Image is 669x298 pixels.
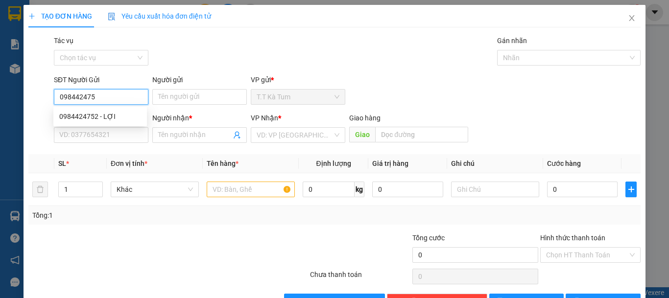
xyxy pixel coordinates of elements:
div: VP gửi [251,74,345,85]
span: Đơn vị tính [111,160,147,167]
div: An Sương [94,8,172,20]
button: delete [32,182,48,197]
span: Giao [349,127,375,142]
span: Cước hàng [547,160,581,167]
div: Người gửi [152,74,247,85]
img: icon [108,13,116,21]
span: Định lượng [316,160,351,167]
th: Ghi chú [447,154,543,173]
span: Gửi: [8,9,24,20]
input: Ghi Chú [451,182,539,197]
input: Dọc đường [375,127,468,142]
span: kg [355,182,364,197]
span: SL [58,160,66,167]
div: 0969108034 [8,32,87,46]
div: Tổng: 1 [32,210,259,221]
div: 0984424752 - LỢI [53,109,147,124]
label: Hình thức thanh toán [540,234,605,242]
span: Giá trị hàng [372,160,408,167]
input: 0 [372,182,443,197]
button: Close [618,5,645,32]
span: T.T Kà Tum [257,90,339,104]
span: plus [626,185,636,193]
span: Tên hàng [207,160,239,167]
div: 30.000 [7,51,88,63]
span: Nhận: [94,9,117,20]
div: Tên hàng: THÙNG ( : 1 ) [8,69,172,81]
span: TẠO ĐƠN HÀNG [28,12,92,20]
span: SL [103,68,117,82]
span: Giao hàng [349,114,381,122]
span: CR : [7,52,23,63]
div: SĐT Người Gửi [54,74,148,85]
span: close [628,14,636,22]
div: 0377645609 [94,32,172,46]
div: Người nhận [152,113,247,123]
input: VD: Bàn, Ghế [207,182,295,197]
div: Chưa thanh toán [309,269,411,286]
div: thị liên [8,20,87,32]
span: Khác [117,182,193,197]
span: user-add [233,131,241,139]
span: Yêu cầu xuất hóa đơn điện tử [108,12,211,20]
button: plus [625,182,637,197]
label: Tác vụ [54,37,73,45]
div: 0984424752 - LỢI [59,111,141,122]
span: Tổng cước [412,234,445,242]
span: VP Nhận [251,114,278,122]
div: HOAN [94,20,172,32]
div: T.T Kà Tum [8,8,87,20]
label: Gán nhãn [497,37,527,45]
span: plus [28,13,35,20]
